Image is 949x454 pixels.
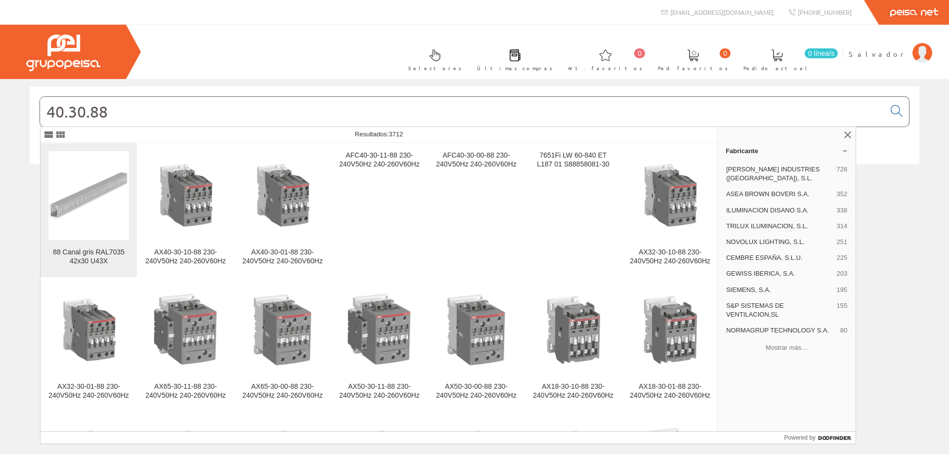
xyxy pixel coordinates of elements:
[234,278,331,412] a: AX65-30-00-88 230-240V50Hz 240-260V60Hz AX65-30-00-88 230-240V50Hz 240-260V60Hz
[234,143,331,277] a: AX40-30-01-88 230-240V50Hz 240-260V60Hz AX40-30-01-88 230-240V50Hz 240-260V60Hz
[836,165,847,183] span: 728
[726,238,832,247] span: NOVOLUX LIGHTING, S.L.
[398,41,467,77] a: Selectores
[726,326,836,335] span: NORMAGRUP TECHNOLOGY S.A.
[722,339,852,356] button: Mostrar más…
[242,382,323,400] div: AX65-30-00-88 230-240V50Hz 240-260V60Hz
[622,278,718,412] a: AX18-30-01-88 230-240V50Hz 240-260V60Hz AX18-30-01-88 230-240V50Hz 240-260V60Hz
[840,326,847,335] span: 80
[726,253,832,262] span: CEMBRE ESPAÑA, S.L.U.
[477,63,553,73] span: Últimas compras
[145,248,226,266] div: AX40-30-10-88 230-240V50Hz 240-260V60Hz
[145,290,226,371] img: AX65-30-11-88 230-240V50Hz 240-260V60Hz
[137,143,234,277] a: AX40-30-10-88 230-240V50Hz 240-260V60Hz AX40-30-10-88 230-240V50Hz 240-260V60Hz
[331,143,428,277] a: AFC40-30-11-88 230-240V50Hz 240-260V60Hz
[630,290,710,371] img: AX18-30-01-88 230-240V50Hz 240-260V60Hz
[726,286,832,294] span: SIEMENS, S.A.
[726,190,832,199] span: ASEA BROWN BOVERI S.A.
[805,48,838,58] span: 0 línea/s
[836,253,847,262] span: 225
[849,49,907,59] span: Salvador
[836,269,847,278] span: 203
[48,248,129,266] div: 88 Canal gris RAL7035 42x30 U43X
[658,63,728,73] span: Ped. favoritos
[339,382,420,400] div: AX50-30-11-88 230-240V50Hz 240-260V60Hz
[726,269,832,278] span: GEWISS IBERICA, S.A.
[670,8,774,16] span: [EMAIL_ADDRESS][DOMAIN_NAME]
[355,130,403,138] span: Resultados:
[428,278,524,412] a: AX50-30-00-88 230-240V50Hz 240-260V60Hz AX50-30-00-88 230-240V50Hz 240-260V60Hz
[533,290,613,371] img: AX18-30-10-88 230-240V50Hz 240-260V60Hz
[743,63,811,73] span: Pedido actual
[630,382,710,400] div: AX18-30-01-88 230-240V50Hz 240-260V60Hz
[836,238,847,247] span: 251
[339,151,420,169] div: AFC40-30-11-88 230-240V50Hz 240-260V60Hz
[145,382,226,400] div: AX65-30-11-88 230-240V50Hz 240-260V60Hz
[242,248,323,266] div: AX40-30-01-88 230-240V50Hz 240-260V60Hz
[733,41,840,77] a: 0 línea/s Pedido actual
[718,143,856,159] a: Fabricante
[339,290,420,371] img: AX50-30-11-88 230-240V50Hz 240-260V60Hz
[622,143,718,277] a: AX32-30-10-88 230-240V50Hz 240-260V60Hz AX32-30-10-88 230-240V50Hz 240-260V60Hz
[836,286,847,294] span: 195
[242,290,323,371] img: AX65-30-00-88 230-240V50Hz 240-260V60Hz
[137,278,234,412] a: AX65-30-11-88 230-240V50Hz 240-260V60Hz AX65-30-11-88 230-240V50Hz 240-260V60Hz
[331,278,428,412] a: AX50-30-11-88 230-240V50Hz 240-260V60Hz AX50-30-11-88 230-240V50Hz 240-260V60Hz
[726,165,832,183] span: [PERSON_NAME] INDUSTRIES ([GEOGRAPHIC_DATA]), S.L.
[630,155,710,236] img: AX32-30-10-88 230-240V50Hz 240-260V60Hz
[26,35,100,71] img: Grupo Peisa
[726,206,832,215] span: ILUMINACION DISANO S.A.
[436,382,517,400] div: AX50-30-00-88 230-240V50Hz 240-260V60Hz
[836,301,847,319] span: 155
[48,290,129,371] img: AX32-30-01-88 230-240V50Hz 240-260V60Hz
[784,433,816,442] span: Powered by
[634,48,645,58] span: 0
[849,41,932,50] a: Salvador
[41,278,137,412] a: AX32-30-01-88 230-240V50Hz 240-260V60Hz AX32-30-01-88 230-240V50Hz 240-260V60Hz
[145,155,226,236] img: AX40-30-10-88 230-240V50Hz 240-260V60Hz
[836,206,847,215] span: 338
[525,143,621,277] a: 7651Fi LW 60-840 ET L187 01 S88858081-30
[436,151,517,169] div: AFC40-30-00-88 230-240V50Hz 240-260V60Hz
[836,222,847,231] span: 314
[428,143,524,277] a: AFC40-30-00-88 230-240V50Hz 240-260V60Hz
[41,143,137,277] a: 88 Canal gris RAL7035 42x30 U43X 88 Canal gris RAL7035 42x30 U43X
[630,248,710,266] div: AX32-30-10-88 230-240V50Hz 240-260V60Hz
[525,278,621,412] a: AX18-30-10-88 230-240V50Hz 240-260V60Hz AX18-30-10-88 230-240V50Hz 240-260V60Hz
[48,382,129,400] div: AX32-30-01-88 230-240V50Hz 240-260V60Hz
[784,432,856,444] a: Powered by
[467,41,558,77] a: Últimas compras
[533,382,613,400] div: AX18-30-10-88 230-240V50Hz 240-260V60Hz
[242,155,323,236] img: AX40-30-01-88 230-240V50Hz 240-260V60Hz
[436,290,517,371] img: AX50-30-00-88 230-240V50Hz 240-260V60Hz
[836,190,847,199] span: 352
[408,63,462,73] span: Selectores
[30,176,919,185] div: © Grupo Peisa
[798,8,852,16] span: [PHONE_NUMBER]
[720,48,731,58] span: 0
[533,151,613,169] div: 7651Fi LW 60-840 ET L187 01 S88858081-30
[388,130,403,138] span: 3712
[40,97,885,126] input: Buscar...
[726,301,832,319] span: S&P SISTEMAS DE VENTILACION,SL
[48,155,129,236] img: 88 Canal gris RAL7035 42x30 U43X
[568,63,643,73] span: Art. favoritos
[726,222,832,231] span: TRILUX ILUMINACION, S.L.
